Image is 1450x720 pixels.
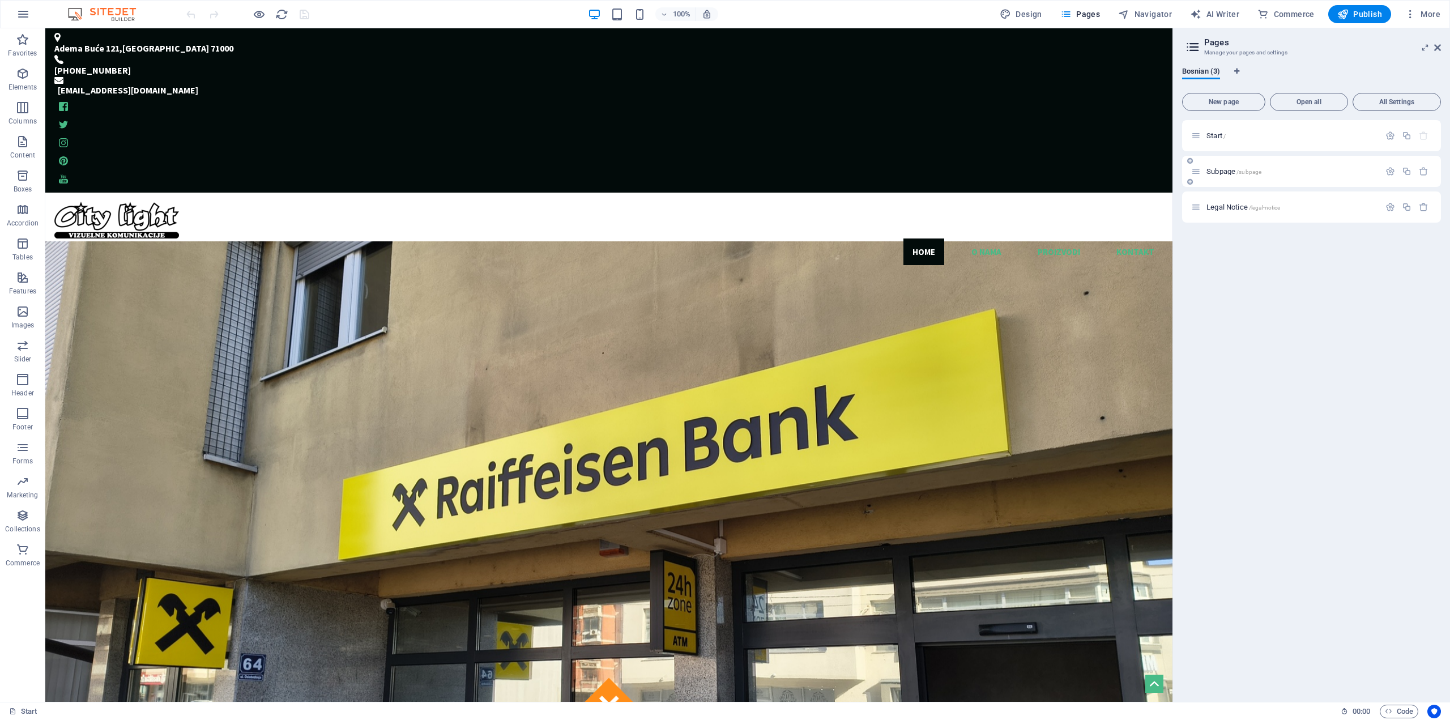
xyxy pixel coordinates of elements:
[1257,8,1315,20] span: Commerce
[1353,705,1370,718] span: 00 00
[1380,705,1418,718] button: Code
[12,253,33,262] p: Tables
[1328,5,1391,23] button: Publish
[1060,8,1100,20] span: Pages
[1203,168,1380,175] div: Subpage/subpage
[14,185,32,194] p: Boxes
[1419,167,1428,176] div: Remove
[1118,8,1172,20] span: Navigator
[655,7,696,21] button: 100%
[5,525,40,534] p: Collections
[1337,8,1382,20] span: Publish
[1361,707,1362,715] span: :
[1405,8,1440,20] span: More
[1182,67,1441,88] div: Language Tabs
[6,559,40,568] p: Commerce
[9,287,36,296] p: Features
[65,7,150,21] img: Editor Logo
[1187,99,1260,105] span: New page
[1275,99,1343,105] span: Open all
[1419,131,1428,140] div: The startpage cannot be deleted
[1185,5,1244,23] button: AI Writer
[14,355,32,364] p: Slider
[1182,65,1220,80] span: Bosnian (3)
[1206,167,1261,176] span: Subpage
[1402,202,1411,212] div: Duplicate
[1253,5,1319,23] button: Commerce
[12,457,33,466] p: Forms
[1236,169,1261,175] span: /subpage
[1206,131,1226,140] span: Click to open page
[1204,37,1441,48] h2: Pages
[1385,705,1413,718] span: Code
[1427,705,1441,718] button: Usercentrics
[10,151,35,160] p: Content
[9,705,37,718] a: Click to cancel selection. Double-click to open Pages
[11,389,34,398] p: Header
[11,321,35,330] p: Images
[7,219,39,228] p: Accordion
[1385,202,1395,212] div: Settings
[995,5,1047,23] button: Design
[8,117,37,126] p: Columns
[1353,93,1441,111] button: All Settings
[1402,131,1411,140] div: Duplicate
[1182,93,1265,111] button: New page
[1385,131,1395,140] div: Settings
[7,491,38,500] p: Marketing
[252,7,266,21] button: Click here to leave preview mode and continue editing
[8,83,37,92] p: Elements
[1358,99,1436,105] span: All Settings
[672,7,690,21] h6: 100%
[1203,132,1380,139] div: Start/
[1249,205,1281,211] span: /legal-notice
[1385,167,1395,176] div: Settings
[1223,133,1226,139] span: /
[1000,8,1042,20] span: Design
[702,9,712,19] i: On resize automatically adjust zoom level to fit chosen device.
[12,423,33,432] p: Footer
[1400,5,1445,23] button: More
[1270,93,1348,111] button: Open all
[1056,5,1104,23] button: Pages
[1190,8,1239,20] span: AI Writer
[275,8,288,21] i: Reload page
[1206,203,1280,211] span: Legal Notice
[1419,202,1428,212] div: Remove
[8,49,37,58] p: Favorites
[1341,705,1371,718] h6: Session time
[275,7,288,21] button: reload
[995,5,1047,23] div: Design (Ctrl+Alt+Y)
[1402,167,1411,176] div: Duplicate
[1204,48,1418,58] h3: Manage your pages and settings
[1203,203,1380,211] div: Legal Notice/legal-notice
[1114,5,1176,23] button: Navigator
